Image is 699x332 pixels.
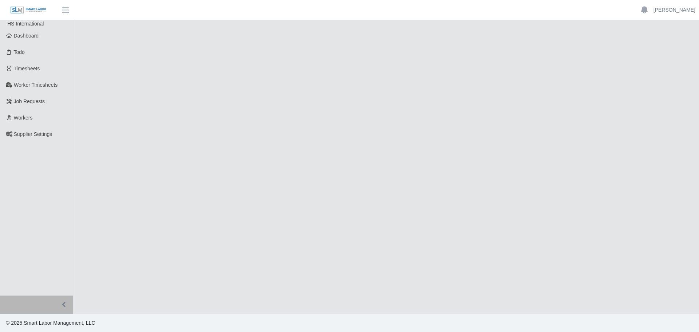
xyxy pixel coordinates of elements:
span: Workers [14,115,33,121]
span: Job Requests [14,98,45,104]
span: Dashboard [14,33,39,39]
span: © 2025 Smart Labor Management, LLC [6,320,95,326]
span: Supplier Settings [14,131,52,137]
span: Worker Timesheets [14,82,58,88]
span: Todo [14,49,25,55]
img: SLM Logo [10,6,47,14]
span: Timesheets [14,66,40,71]
a: [PERSON_NAME] [653,6,695,14]
span: HS International [7,21,44,27]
